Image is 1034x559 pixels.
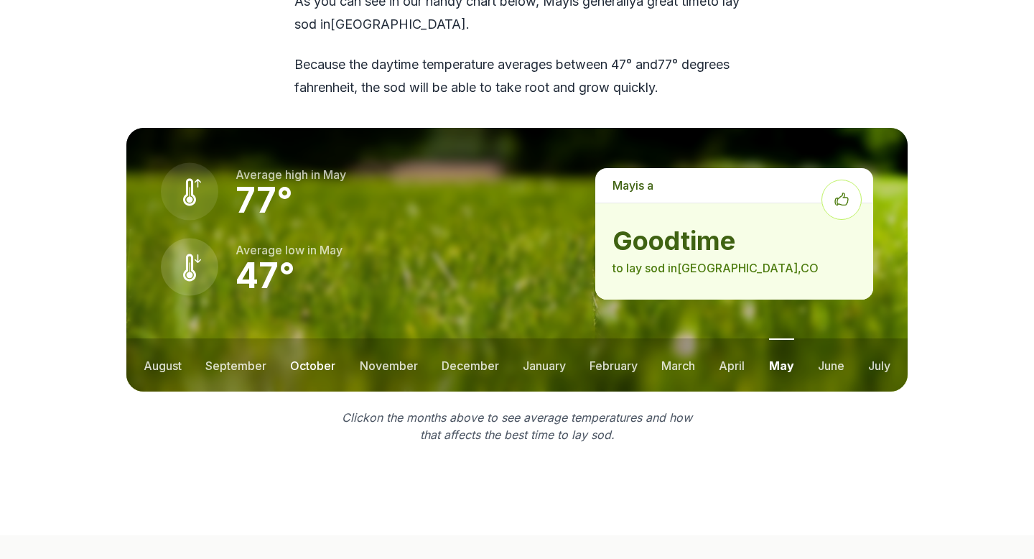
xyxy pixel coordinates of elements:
span: may [320,243,343,257]
button: january [523,338,566,392]
strong: 47 ° [236,254,295,297]
p: is a [595,168,873,203]
button: may [769,338,794,392]
button: december [442,338,499,392]
span: may [323,167,346,182]
p: Average high in [236,166,346,183]
p: Because the daytime temperature averages between 47 ° and 77 ° degrees fahrenheit, the sod will b... [294,53,740,99]
span: may [613,178,635,193]
button: february [590,338,638,392]
strong: good time [613,226,856,255]
button: june [818,338,844,392]
p: Average low in [236,241,343,259]
button: march [661,338,695,392]
button: september [205,338,266,392]
button: july [868,338,890,392]
p: to lay sod in [GEOGRAPHIC_DATA] , CO [613,259,856,277]
button: october [290,338,335,392]
button: august [144,338,182,392]
button: april [719,338,745,392]
p: Click on the months above to see average temperatures and how that affects the best time to lay sod. [333,409,701,443]
strong: 77 ° [236,179,293,221]
button: november [360,338,418,392]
